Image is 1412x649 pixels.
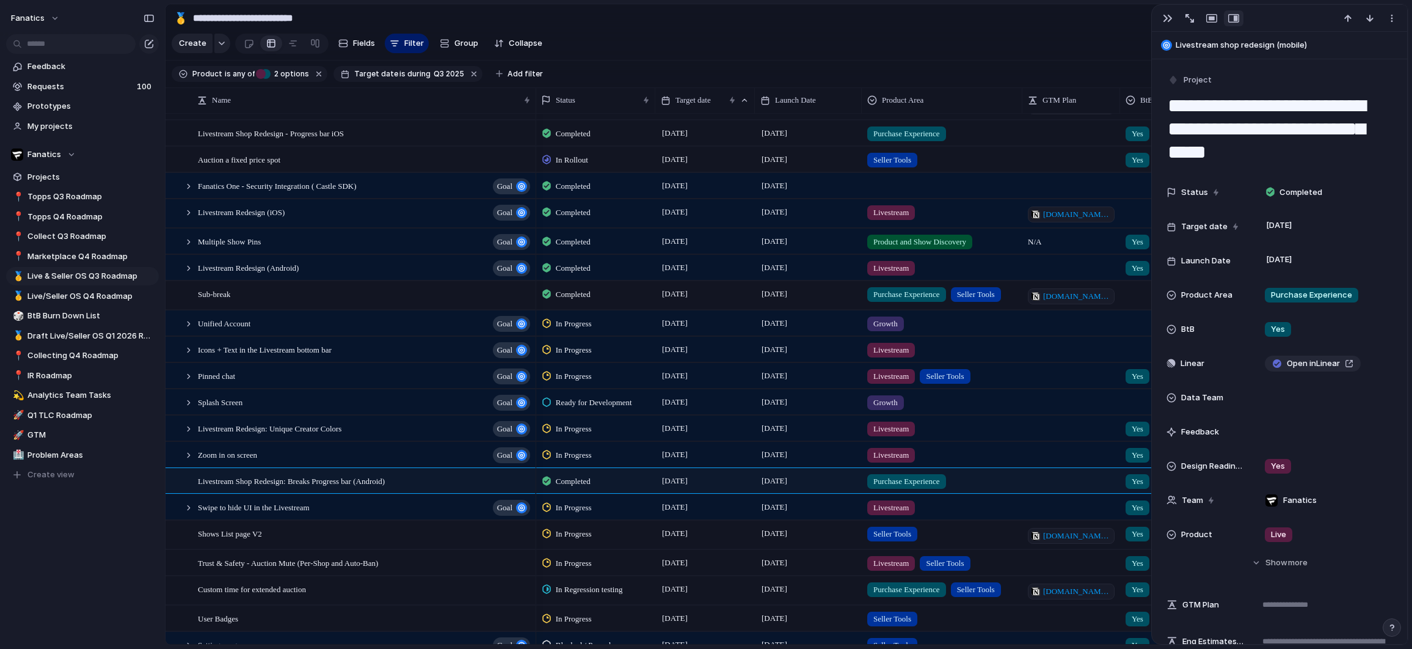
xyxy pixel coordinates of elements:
span: [DATE] [759,447,790,462]
span: Auction a fixed price spot [198,152,280,166]
button: 🥇 [11,290,23,302]
a: 💫Analytics Team Tasks [6,386,159,405]
span: BtB Burn Down List [27,310,155,322]
span: goal [497,204,512,221]
span: [DATE] [759,555,790,570]
span: Seller Tools [926,370,964,383]
span: Livestream Redesign (iOS) [198,205,285,219]
a: 🥇Live & Seller OS Q3 Roadmap [6,267,159,285]
span: Completed [556,236,591,248]
button: 📍 [11,211,23,223]
a: 🥇Live/Seller OS Q4 Roadmap [6,287,159,306]
span: Data Team [1181,392,1223,404]
span: goal [497,368,512,385]
span: [DATE] [759,287,790,301]
span: Ready for Development [556,397,632,409]
span: [DATE] [759,526,790,541]
span: Sub-break [198,287,230,301]
span: [DATE] [659,178,691,193]
span: Pinned chat [198,369,235,383]
span: Linear [1181,358,1204,370]
span: goal [497,342,512,359]
span: In Progress [556,370,592,383]
span: Multiple Show Pins [198,234,261,248]
button: isany of [222,67,257,81]
div: 🥇 [13,269,21,284]
button: 🎲 [11,310,23,322]
span: Live/Seller OS Q4 Roadmap [27,290,155,302]
span: Product Area [1181,289,1232,301]
span: Swipe to hide UI in the Livestream [198,500,310,514]
span: Livestream Redesign (Android) [198,260,299,274]
div: 📍 [13,210,21,224]
span: Completed [556,128,591,140]
span: In Progress [556,613,592,625]
button: 🥇 [171,9,191,28]
span: Purchase Experience [873,475,940,488]
span: Fields [353,37,375,50]
span: Analytics Team Tasks [27,389,155,402]
span: Status [1181,186,1208,199]
span: Yes [1132,128,1143,140]
span: Design Readiness [1181,460,1245,472]
span: Q3 2025 [434,68,464,79]
span: [DATE] [759,205,790,219]
span: [DATE] [659,555,691,570]
div: 📍Collect Q3 Roadmap [6,227,159,246]
button: 📍 [11,370,23,382]
span: Target date [354,68,398,79]
div: 🏥Problem Areas [6,446,159,464]
span: Completed [556,207,591,219]
span: Live & Seller OS Q3 Roadmap [27,270,155,282]
span: [DATE] [659,500,691,515]
span: [DATE] [659,316,691,331]
button: Q3 2025 [431,67,467,81]
span: during [406,68,431,79]
span: [DATE] [759,611,790,626]
span: Livestream [873,423,909,435]
span: Purchase Experience [873,288,940,301]
button: 💫 [11,389,23,402]
a: 🎲BtB Burn Down List [6,307,159,325]
span: [DOMAIN_NAME][URL] [1043,530,1111,542]
span: goal [497,499,512,516]
span: Seller Tools [957,288,995,301]
span: is [399,68,406,79]
span: Yes [1132,423,1143,435]
div: 🏥 [13,448,21,462]
span: Yes [1132,584,1143,596]
a: 📍Topps Q3 Roadmap [6,188,159,206]
a: 📍IR Roadmap [6,367,159,385]
span: [DATE] [659,369,691,383]
div: 🚀 [13,428,21,442]
span: Purchase Experience [873,128,940,140]
span: [DATE] [659,611,691,626]
span: Collecting Q4 Roadmap [27,350,155,362]
span: goal [497,315,512,332]
span: Yes [1271,460,1285,472]
span: Splash Screen [198,395,242,409]
span: [DATE] [659,234,691,249]
button: Add filter [489,65,550,82]
button: Create view [6,466,159,484]
span: [DOMAIN_NAME][URL] [1043,290,1111,302]
span: 100 [137,81,154,93]
button: 📍 [11,350,23,362]
span: Fanatics [27,148,61,161]
span: Yes [1132,502,1143,514]
a: [DOMAIN_NAME][URL] [1028,584,1115,599]
div: 🎲 [13,309,21,323]
div: 📍 [13,190,21,204]
a: 📍Marketplace Q4 Roadmap [6,248,159,266]
span: Yes [1132,236,1143,248]
span: Yes [1132,557,1143,570]
span: [DATE] [759,342,790,357]
button: Create [172,34,213,53]
span: [DATE] [759,500,790,515]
